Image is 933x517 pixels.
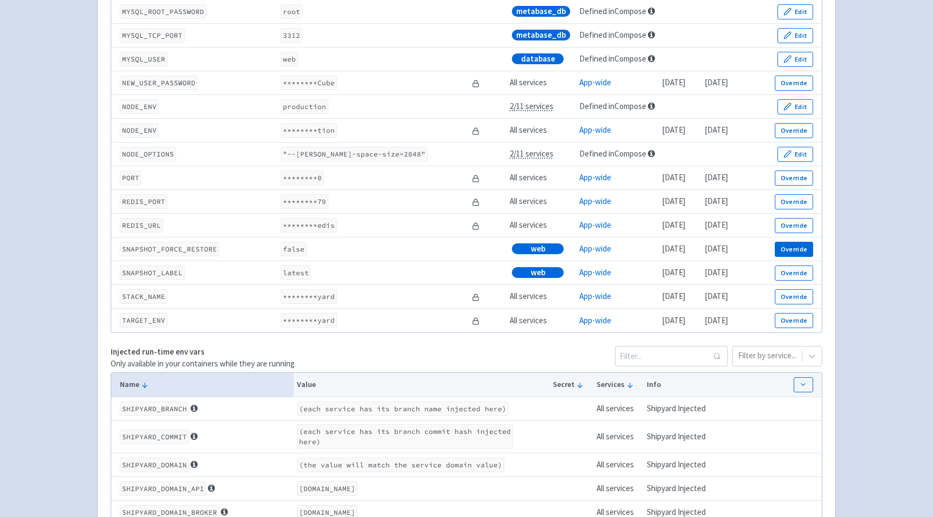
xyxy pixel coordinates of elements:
time: [DATE] [705,267,728,277]
button: Override [775,218,813,233]
code: NODE_OPTIONS [120,147,176,161]
a: App-wide [579,172,611,182]
button: Override [775,123,813,138]
code: NEW_USER_PASSWORD [120,76,198,90]
code: MYSQL_ROOT_PASSWORD [120,4,206,19]
span: metabase_db [516,30,566,40]
a: App-wide [579,315,611,325]
td: Shipyard Injected [644,420,719,453]
time: [DATE] [705,196,728,206]
code: MYSQL_TCP_PORT [120,28,185,43]
td: All services [506,71,576,95]
code: 3312 [281,28,302,43]
time: [DATE] [705,125,728,135]
td: All services [506,190,576,214]
code: web [281,52,298,66]
button: Override [775,242,813,257]
code: SHIPYARD_COMMIT [120,430,189,444]
button: Override [775,313,813,328]
button: Override [775,171,813,186]
span: database [521,53,555,64]
button: Edit [777,99,813,114]
button: Override [775,194,813,209]
span: web [531,243,545,254]
td: All services [593,397,644,420]
code: [DOMAIN_NAME] [297,481,357,496]
a: App-wide [579,77,611,87]
code: false [281,242,307,256]
button: Edit [777,4,813,19]
a: App-wide [579,267,611,277]
code: TARGET_ENV [120,313,167,328]
time: [DATE] [662,77,685,87]
time: [DATE] [662,172,685,182]
code: latest [281,266,311,280]
code: MYSQL_USER [120,52,167,66]
strong: Injected run-time env vars [111,346,205,357]
a: App-wide [579,220,611,230]
td: Shipyard Injected [644,397,719,420]
td: All services [593,477,644,500]
td: All services [593,453,644,477]
a: App-wide [579,243,611,254]
time: [DATE] [705,243,728,254]
code: REDIS_URL [120,218,163,233]
a: Defined in Compose [579,53,646,64]
code: (each service has its branch name injected here) [297,402,509,416]
time: [DATE] [705,172,728,182]
td: All services [506,285,576,309]
button: Edit [777,52,813,67]
td: All services [506,166,576,190]
a: Defined in Compose [579,148,646,159]
code: root [281,4,302,19]
a: Defined in Compose [579,101,646,111]
span: web [531,267,545,278]
time: [DATE] [705,220,728,230]
code: NODE_ENV [120,99,159,114]
td: Shipyard Injected [644,453,719,477]
button: Edit [777,28,813,43]
time: [DATE] [662,125,685,135]
code: SNAPSHOT_LABEL [120,266,185,280]
td: All services [506,119,576,142]
time: [DATE] [705,77,728,87]
td: All services [593,420,644,453]
button: Edit [777,147,813,162]
code: SHIPYARD_DOMAIN_API [120,481,206,496]
code: REDIS_PORT [120,194,167,209]
button: Secret [553,379,589,390]
button: Override [775,266,813,281]
code: SHIPYARD_DOMAIN [120,458,189,472]
button: Override [775,289,813,304]
input: Filter... [615,346,728,366]
code: STACK_NAME [120,289,167,304]
time: [DATE] [705,291,728,301]
th: Info [644,373,719,397]
a: App-wide [579,196,611,206]
code: (the value will match the service domain value) [297,458,504,472]
td: Shipyard Injected [644,477,719,500]
p: Only available in your containers while they are running [111,358,295,370]
span: metabase_db [516,6,566,17]
span: 2/11 services [510,148,553,159]
td: All services [506,309,576,332]
td: All services [506,214,576,237]
code: SHIPYARD_BRANCH [120,402,189,416]
time: [DATE] [705,315,728,325]
a: App-wide [579,291,611,301]
time: [DATE] [662,243,685,254]
time: [DATE] [662,267,685,277]
code: "--[PERSON_NAME]-space-size=2048" [281,147,428,161]
button: Services [597,379,640,390]
code: PORT [120,171,141,185]
time: [DATE] [662,291,685,301]
button: Override [775,76,813,91]
button: Name [120,379,290,390]
span: 2/11 services [510,101,553,111]
code: production [281,99,328,114]
code: SNAPSHOT_FORCE_RESTORE [120,242,219,256]
a: App-wide [579,125,611,135]
th: Value [294,373,550,397]
a: Defined in Compose [579,6,646,16]
a: Defined in Compose [579,30,646,40]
